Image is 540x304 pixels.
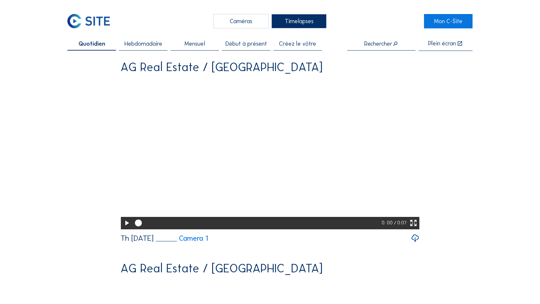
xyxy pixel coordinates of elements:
span: Début à présent [226,41,267,47]
a: C-SITE Logo [67,14,116,28]
div: Caméras [213,14,269,28]
span: Quotidien [79,41,105,47]
a: Mon C-Site [424,14,473,28]
span: Mensuel [184,41,205,47]
img: C-SITE Logo [67,14,110,28]
span: Créez le vôtre [279,41,316,47]
div: AG Real Estate / [GEOGRAPHIC_DATA] [121,263,323,274]
video: Your browser does not support the video tag. [121,79,419,228]
span: Hebdomadaire [124,41,162,47]
div: / 0:07 [394,217,407,229]
div: Timelapses [271,14,327,28]
a: Camera 1 [156,235,208,242]
div: Plein écran [428,40,456,47]
div: Th [DATE] [121,235,153,242]
div: AG Real Estate / [GEOGRAPHIC_DATA] [121,61,323,73]
div: 0: 00 [382,217,394,229]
